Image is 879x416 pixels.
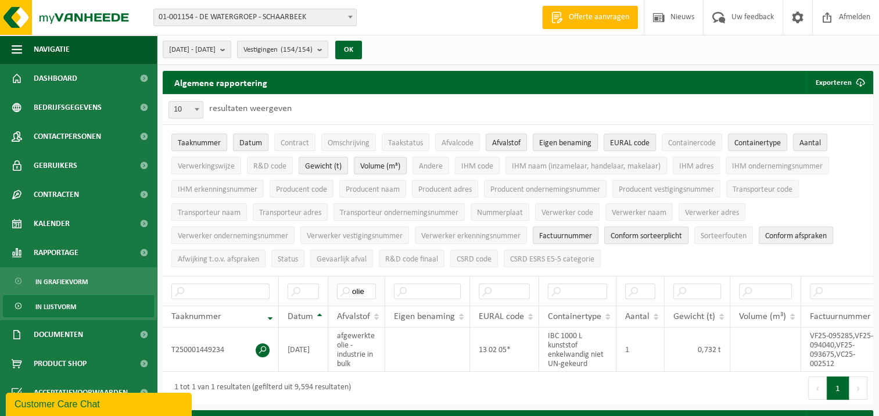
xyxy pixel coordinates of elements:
[450,250,498,267] button: CSRD codeCSRD code: Activate to sort
[539,232,592,241] span: Factuurnummer
[726,180,799,198] button: Transporteur codeTransporteur code: Activate to sort
[154,9,356,26] span: 01-001154 - DE WATERGROEP - SCHAARBEEK
[765,232,827,241] span: Conform afspraken
[542,6,638,29] a: Offerte aanvragen
[394,312,455,321] span: Eigen benaming
[34,122,101,151] span: Contactpersonen
[673,312,715,321] span: Gewicht (t)
[673,157,720,174] button: IHM adresIHM adres: Activate to sort
[300,227,409,244] button: Verwerker vestigingsnummerVerwerker vestigingsnummer: Activate to sort
[385,255,438,264] span: R&D code finaal
[616,328,665,372] td: 1
[435,134,480,151] button: AfvalcodeAfvalcode: Activate to sort
[171,180,264,198] button: IHM erkenningsnummerIHM erkenningsnummer: Activate to sort
[278,255,298,264] span: Status
[849,376,867,400] button: Next
[35,271,88,293] span: In grafiekvorm
[335,41,362,59] button: OK
[34,35,70,64] span: Navigatie
[665,328,730,372] td: 0,732 t
[171,227,295,244] button: Verwerker ondernemingsnummerVerwerker ondernemingsnummer: Activate to sort
[541,209,593,217] span: Verwerker code
[3,270,154,292] a: In grafiekvorm
[209,104,292,113] label: resultaten weergeven
[333,203,465,221] button: Transporteur ondernemingsnummerTransporteur ondernemingsnummer : Activate to sort
[610,139,650,148] span: EURAL code
[169,102,203,118] span: 10
[317,255,367,264] span: Gevaarlijk afval
[477,209,523,217] span: Nummerplaat
[694,227,753,244] button: SorteerfoutenSorteerfouten: Activate to sort
[354,157,407,174] button: Volume (m³)Volume (m³): Activate to sort
[276,185,327,194] span: Producent code
[168,378,351,399] div: 1 tot 1 van 1 resultaten (gefilterd uit 9,594 resultaten)
[625,312,650,321] span: Aantal
[253,203,328,221] button: Transporteur adresTransporteur adres: Activate to sort
[321,134,376,151] button: OmschrijvingOmschrijving: Activate to sort
[339,180,406,198] button: Producent naamProducent naam: Activate to sort
[605,203,673,221] button: Verwerker naamVerwerker naam: Activate to sort
[382,134,429,151] button: TaakstatusTaakstatus: Activate to sort
[679,162,713,171] span: IHM adres
[470,328,539,372] td: 13 02 05*
[171,157,241,174] button: VerwerkingswijzeVerwerkingswijze: Activate to sort
[34,93,102,122] span: Bedrijfsgegevens
[726,157,829,174] button: IHM ondernemingsnummerIHM ondernemingsnummer: Activate to sort
[360,162,400,171] span: Volume (m³)
[34,349,87,378] span: Product Shop
[510,255,594,264] span: CSRD ESRS E5-5 categorie
[274,134,315,151] button: ContractContract: Activate to sort
[34,180,79,209] span: Contracten
[163,41,231,58] button: [DATE] - [DATE]
[340,209,458,217] span: Transporteur ondernemingsnummer
[566,12,632,23] span: Offerte aanvragen
[281,46,313,53] count: (154/154)
[611,232,682,241] span: Conform sorteerplicht
[299,157,348,174] button: Gewicht (t)Gewicht (t): Activate to sort
[415,227,527,244] button: Verwerker erkenningsnummerVerwerker erkenningsnummer: Activate to sort
[505,157,667,174] button: IHM naam (inzamelaar, handelaar, makelaar)IHM naam (inzamelaar, handelaar, makelaar): Activate to...
[455,157,500,174] button: IHM codeIHM code: Activate to sort
[679,203,745,221] button: Verwerker adresVerwerker adres: Activate to sort
[479,312,524,321] span: EURAL code
[328,139,369,148] span: Omschrijving
[35,296,76,318] span: In lijstvorm
[178,232,288,241] span: Verwerker ondernemingsnummer
[379,250,444,267] button: R&D code finaalR&amp;D code finaal: Activate to sort
[471,203,529,221] button: NummerplaatNummerplaat: Activate to sort
[169,41,216,59] span: [DATE] - [DATE]
[237,41,328,58] button: Vestigingen(154/154)
[412,157,449,174] button: AndereAndere: Activate to sort
[604,134,656,151] button: EURAL codeEURAL code: Activate to sort
[270,180,333,198] button: Producent codeProducent code: Activate to sort
[171,312,221,321] span: Taaknummer
[6,390,194,416] iframe: chat widget
[34,238,78,267] span: Rapportage
[3,295,154,317] a: In lijstvorm
[442,139,473,148] span: Afvalcode
[34,320,83,349] span: Documenten
[701,232,747,241] span: Sorteerfouten
[310,250,373,267] button: Gevaarlijk afval : Activate to sort
[539,139,591,148] span: Eigen benaming
[732,162,823,171] span: IHM ondernemingsnummer
[388,139,423,148] span: Taakstatus
[178,139,221,148] span: Taaknummer
[418,185,472,194] span: Producent adres
[233,134,268,151] button: DatumDatum: Activate to sort
[253,162,286,171] span: R&D code
[728,134,787,151] button: ContainertypeContainertype: Activate to sort
[412,180,478,198] button: Producent adresProducent adres: Activate to sort
[178,185,257,194] span: IHM erkenningsnummer
[328,328,385,372] td: afgewerkte olie - industrie in bulk
[307,232,403,241] span: Verwerker vestigingsnummer
[461,162,493,171] span: IHM code
[279,328,328,372] td: [DATE]
[604,227,688,244] button: Conform sorteerplicht : Activate to sort
[535,203,600,221] button: Verwerker codeVerwerker code: Activate to sort
[178,162,235,171] span: Verwerkingswijze
[243,41,313,59] span: Vestigingen
[34,378,128,407] span: Acceptatievoorwaarden
[178,255,259,264] span: Afwijking t.o.v. afspraken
